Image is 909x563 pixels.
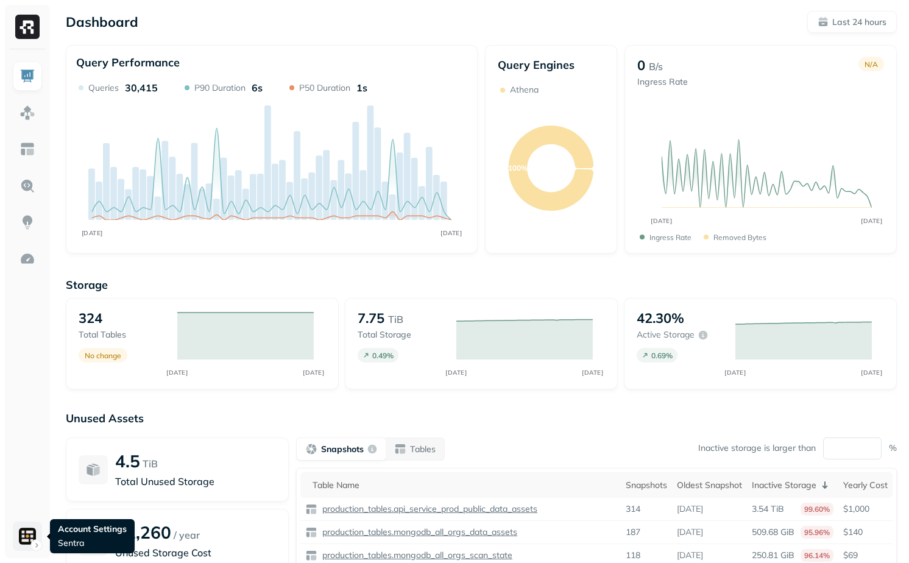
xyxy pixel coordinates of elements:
[865,60,878,69] p: N/A
[832,16,886,28] p: Last 24 hours
[79,310,102,327] p: 324
[58,537,127,549] p: Sentra
[801,549,833,562] p: 96.14%
[115,545,276,560] p: Unused Storage Cost
[698,442,816,454] p: Inactive storage is larger than
[801,526,833,539] p: 95.96%
[807,11,897,33] button: Last 24 hours
[79,329,165,341] p: Total tables
[752,550,794,561] p: 250.81 GiB
[752,480,816,491] p: Inactive Storage
[303,369,325,376] tspan: [DATE]
[677,526,703,538] p: [DATE]
[582,369,604,376] tspan: [DATE]
[19,251,35,267] img: Optimization
[252,82,263,94] p: 6s
[358,310,384,327] p: 7.75
[82,229,103,237] tspan: [DATE]
[649,59,663,74] p: B/s
[19,68,35,84] img: Dashboard
[19,105,35,121] img: Assets
[843,503,888,515] p: $1,000
[843,550,888,561] p: $69
[498,58,604,72] p: Query Engines
[677,480,742,491] div: Oldest Snapshot
[66,13,138,30] p: Dashboard
[626,526,640,538] p: 187
[76,55,180,69] p: Query Performance
[440,229,462,237] tspan: [DATE]
[446,369,467,376] tspan: [DATE]
[626,503,640,515] p: 314
[752,503,784,515] p: 3.54 TiB
[317,550,512,561] a: production_tables.mongodb_all_orgs_scan_state
[321,444,364,455] p: Snapshots
[320,503,537,515] p: production_tables.api_service_prod_public_data_assets
[85,351,121,360] p: No change
[358,329,444,341] p: Total storage
[305,550,317,562] img: table
[713,233,766,242] p: Removed bytes
[637,76,688,88] p: Ingress Rate
[388,312,403,327] p: TiB
[801,503,833,515] p: 99.60%
[843,480,888,491] div: Yearly Cost
[649,233,691,242] p: Ingress Rate
[115,450,140,472] p: 4.5
[637,329,695,341] p: Active storage
[677,503,703,515] p: [DATE]
[320,526,517,538] p: production_tables.mongodb_all_orgs_data_assets
[167,369,188,376] tspan: [DATE]
[651,217,673,224] tspan: [DATE]
[125,82,158,94] p: 30,415
[410,444,436,455] p: Tables
[626,550,640,561] p: 118
[861,369,883,376] tspan: [DATE]
[510,84,539,96] p: Athena
[174,528,200,542] p: / year
[88,82,119,94] p: Queries
[143,456,158,471] p: TiB
[194,82,246,94] p: P90 Duration
[651,351,673,360] p: 0.69 %
[861,217,883,224] tspan: [DATE]
[356,82,367,94] p: 1s
[752,526,794,538] p: 509.68 GiB
[508,163,528,172] text: 100%
[637,310,684,327] p: 42.30%
[317,503,537,515] a: production_tables.api_service_prod_public_data_assets
[19,214,35,230] img: Insights
[305,503,317,515] img: table
[626,480,667,491] div: Snapshots
[313,480,616,491] div: Table Name
[58,523,127,535] p: Account Settings
[66,411,897,425] p: Unused Assets
[19,141,35,157] img: Asset Explorer
[19,178,35,194] img: Query Explorer
[115,474,276,489] p: Total Unused Storage
[372,351,394,360] p: 0.49 %
[320,550,512,561] p: production_tables.mongodb_all_orgs_scan_state
[725,369,746,376] tspan: [DATE]
[299,82,350,94] p: P50 Duration
[305,526,317,539] img: table
[115,522,171,543] p: $1,260
[843,526,888,538] p: $140
[677,550,703,561] p: [DATE]
[66,278,897,292] p: Storage
[19,528,36,545] img: Sentra
[15,15,40,39] img: Ryft
[317,526,517,538] a: production_tables.mongodb_all_orgs_data_assets
[637,57,645,74] p: 0
[889,442,897,454] p: %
